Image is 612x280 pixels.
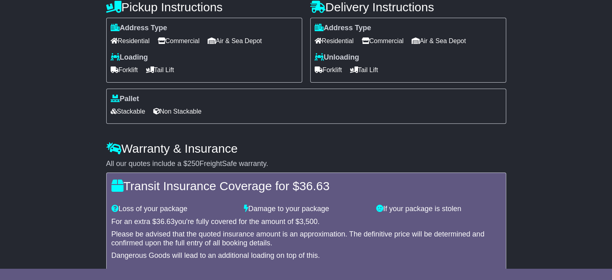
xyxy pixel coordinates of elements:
[208,35,262,47] span: Air & Sea Depot
[106,142,506,155] h4: Warranty & Insurance
[111,179,501,193] h4: Transit Insurance Coverage for $
[299,218,317,226] span: 3,500
[111,95,139,104] label: Pallet
[157,218,175,226] span: 36.63
[372,205,505,214] div: If your package is stolen
[111,218,501,226] div: For an extra $ you're fully covered for the amount of $ .
[111,53,148,62] label: Loading
[310,0,506,14] h4: Delivery Instructions
[111,64,138,76] span: Forklift
[315,53,359,62] label: Unloading
[146,64,174,76] span: Tail Lift
[188,160,200,168] span: 250
[299,179,330,193] span: 36.63
[350,64,378,76] span: Tail Lift
[106,160,506,168] div: All our quotes include a $ FreightSafe warranty.
[412,35,466,47] span: Air & Sea Depot
[240,205,372,214] div: Damage to your package
[111,105,145,118] span: Stackable
[111,230,501,247] div: Please be advised that the quoted insurance amount is an approximation. The definitive price will...
[362,35,404,47] span: Commercial
[106,0,302,14] h4: Pickup Instructions
[158,35,200,47] span: Commercial
[315,24,371,33] label: Address Type
[315,35,354,47] span: Residential
[111,251,501,260] div: Dangerous Goods will lead to an additional loading on top of this.
[153,105,202,118] span: Non Stackable
[315,64,342,76] span: Forklift
[111,35,150,47] span: Residential
[107,205,240,214] div: Loss of your package
[111,24,167,33] label: Address Type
